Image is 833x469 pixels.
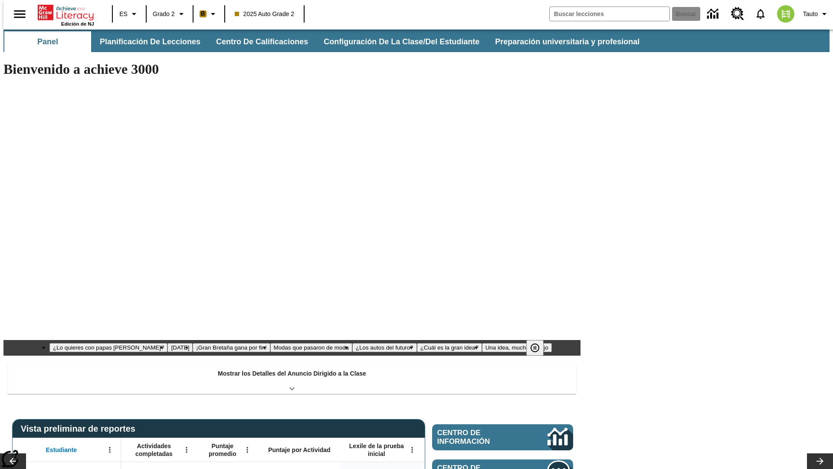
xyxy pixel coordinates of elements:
[3,31,647,52] div: Subbarra de navegación
[3,30,830,52] div: Subbarra de navegación
[125,442,183,458] span: Actividades completadas
[3,61,580,77] h1: Bienvenido a achieve 3000
[488,31,646,52] button: Preparación universitaria y profesional
[526,340,552,356] div: Pausar
[268,446,330,454] span: Puntaje por Actividad
[153,10,175,19] span: Grado 2
[270,343,352,352] button: Diapositiva 4 Modas que pasaron de moda
[8,364,576,394] div: Mostrar los Detalles del Anuncio Dirigido a la Clase
[93,31,207,52] button: Planificación de lecciones
[149,6,190,22] button: Grado: Grado 2, Elige un grado
[437,429,518,446] span: Centro de información
[209,31,315,52] button: Centro de calificaciones
[550,7,669,21] input: Buscar campo
[7,1,33,27] button: Abrir el menú lateral
[807,453,833,469] button: Carrusel de lecciones, seguir
[46,446,77,454] span: Estudiante
[193,343,270,352] button: Diapositiva 3 ¡Gran Bretaña gana por fin!
[317,31,486,52] button: Configuración de la clase/del estudiante
[726,2,749,26] a: Centro de recursos, Se abrirá en una pestaña nueva.
[345,442,408,458] span: Lexile de la prueba inicial
[38,4,94,21] a: Portada
[406,443,419,456] button: Abrir menú
[119,10,128,19] span: ES
[202,442,243,458] span: Puntaje promedio
[201,8,205,19] span: B
[196,6,222,22] button: Boost El color de la clase es anaranjado claro. Cambiar el color de la clase.
[218,369,366,378] p: Mostrar los Detalles del Anuncio Dirigido a la Clase
[800,6,833,22] button: Perfil/Configuración
[352,343,417,352] button: Diapositiva 5 ¿Los autos del futuro?
[482,343,552,352] button: Diapositiva 7 Una idea, mucho trabajo
[241,443,254,456] button: Abrir menú
[49,343,167,352] button: Diapositiva 1 ¿Lo quieres con papas fritas?
[526,340,544,356] button: Pausar
[702,2,726,26] a: Centro de información
[61,21,94,26] span: Edición de NJ
[115,6,143,22] button: Lenguaje: ES, Selecciona un idioma
[103,443,116,456] button: Abrir menú
[777,5,794,23] img: avatar image
[4,31,91,52] button: Panel
[180,443,193,456] button: Abrir menú
[21,424,140,434] span: Vista preliminar de reportes
[432,424,573,450] a: Centro de información
[803,10,818,19] span: Tauto
[772,3,800,25] button: Escoja un nuevo avatar
[417,343,482,352] button: Diapositiva 6 ¿Cuál es la gran idea?
[167,343,193,352] button: Diapositiva 2 Día del Trabajo
[235,10,295,19] span: 2025 Auto Grade 2
[749,3,772,25] a: Notificaciones
[38,3,94,26] div: Portada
